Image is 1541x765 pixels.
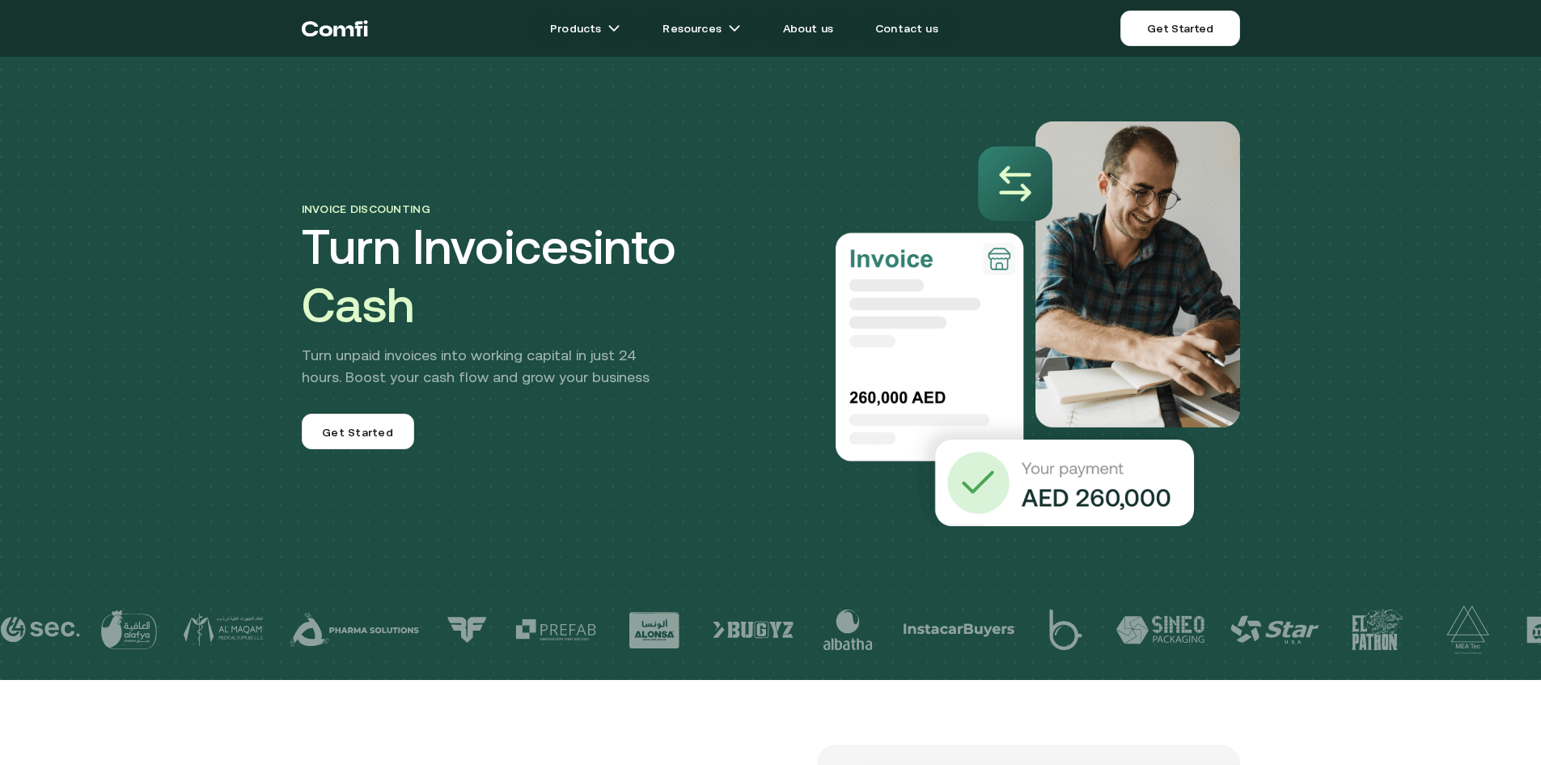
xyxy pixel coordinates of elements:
[183,606,264,654] img: logo-3
[819,610,876,650] img: logo-9
[290,593,419,666] img: logo-4
[302,277,415,333] span: Cash
[1116,610,1204,650] img: logo-12
[1345,610,1410,650] img: logo-14
[100,610,157,650] img: logo-2
[856,12,958,45] a: Contact us
[608,22,620,35] img: arrow icons
[764,12,853,45] a: About us
[302,414,414,449] a: Get Started
[1041,610,1090,650] img: logo-11
[1230,610,1319,650] img: logo-13
[836,121,1240,526] img: Invoice Discounting
[531,12,640,45] a: Productsarrow icons
[515,606,596,654] img: logo-6
[643,12,760,45] a: Resourcesarrow icons
[322,424,393,444] span: Get Started
[622,612,687,648] img: logo-7
[302,344,677,388] p: Turn unpaid invoices into working capital in just 24 hours. Boost your cash flow and grow your bu...
[302,202,430,215] span: Invoice discounting
[1120,11,1239,46] a: Get Started
[728,22,741,35] img: arrow icons
[902,610,1015,650] img: logo-10
[1436,606,1501,654] img: logo-15
[302,4,368,53] a: Return to the top of the Comfi home page
[302,218,771,334] h1: Turn Invoices into
[713,610,794,650] img: logo-8
[445,606,489,654] img: logo-5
